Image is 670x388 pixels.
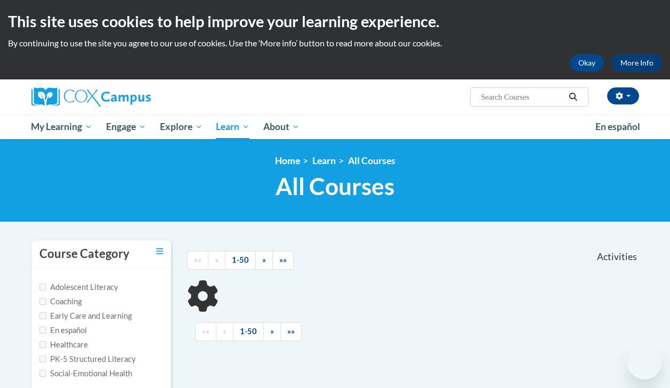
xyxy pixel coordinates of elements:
a: Toggle collapse [156,246,163,257]
input: Checkbox for Options [39,284,46,290]
h3: Course Category [39,246,130,262]
label: Early Care and Learning [39,310,132,322]
a: More Info [612,54,662,71]
span: Engage [106,120,146,133]
a: En español [588,116,647,138]
div: Main menu [23,115,647,139]
input: Checkbox for Options [39,355,46,362]
label: Coaching [39,296,82,308]
span: My Learning [31,120,92,133]
a: 1-50 [225,251,256,270]
span: «« [202,327,209,336]
a: Begining [195,322,216,341]
a: Explore [153,115,209,139]
label: En español [39,325,87,336]
span: »» [287,327,295,336]
button: Search [565,91,581,103]
a: Previous [216,322,233,341]
a: Next [255,251,273,270]
input: Search Courses [480,91,565,103]
a: 1-50 [233,322,264,341]
a: Home [275,155,300,166]
iframe: Button to launch messaging window [627,345,661,379]
button: Account Settings [607,87,639,104]
span: About [263,120,300,133]
input: Checkbox for Options [39,341,46,348]
span: All Courses [276,172,394,200]
h2: This site uses cookies to help improve your learning experience. [8,11,662,32]
a: Cox Campus [31,87,223,107]
a: End [280,322,302,341]
a: End [272,251,294,270]
span: » [262,255,266,264]
label: PK-5 Structured Literacy [39,353,136,365]
label: Adolescent Literacy [39,281,118,293]
a: All Courses [348,155,395,166]
a: Begining [187,251,208,270]
a: Next [263,322,281,341]
span: En español [595,121,640,132]
span: »» [279,255,287,264]
span: « [215,255,219,264]
span: « [223,327,227,336]
a: About [256,115,306,139]
span: Learn [216,120,249,133]
input: Checkbox for Options [39,327,46,334]
input: Checkbox for Options [39,370,46,377]
a: Previous [208,251,225,270]
label: Social-Emotional Health [39,368,132,379]
input: Checkbox for Options [39,298,46,305]
span: Explore [160,120,203,133]
label: Healthcare [39,339,88,351]
span: » [270,327,274,336]
button: Okay [570,54,604,71]
img: Cox Campus [31,87,151,107]
p: By continuing to use the site you agree to our use of cookies. Use the ‘More info’ button to read... [8,37,662,49]
a: My Learning [25,115,100,139]
span: Activities [597,251,637,263]
input: Checkbox for Options [39,312,46,319]
a: Engage [99,115,153,139]
a: Learn [209,115,256,139]
a: Learn [312,155,336,166]
span: «« [194,255,201,264]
